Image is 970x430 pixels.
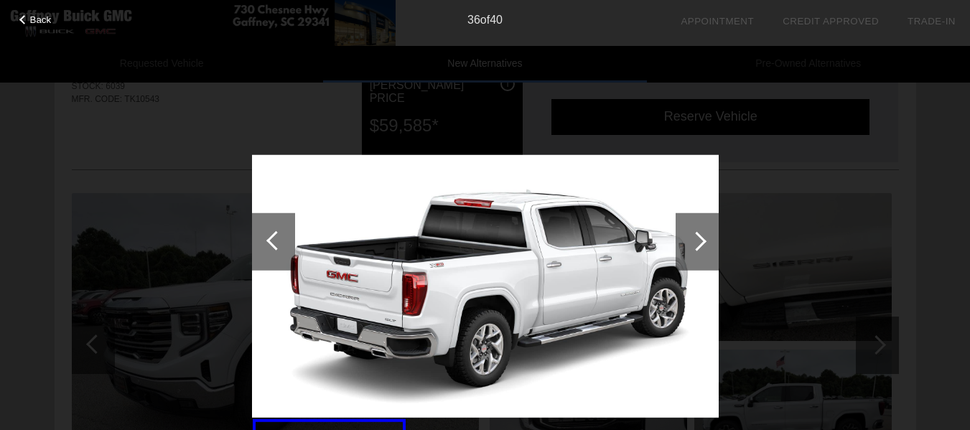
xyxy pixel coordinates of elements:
[908,16,956,27] a: Trade-In
[783,16,879,27] a: Credit Approved
[490,14,503,26] span: 40
[467,14,480,26] span: 36
[681,16,754,27] a: Appointment
[30,14,52,25] span: Back
[252,155,719,418] img: 3.jpg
